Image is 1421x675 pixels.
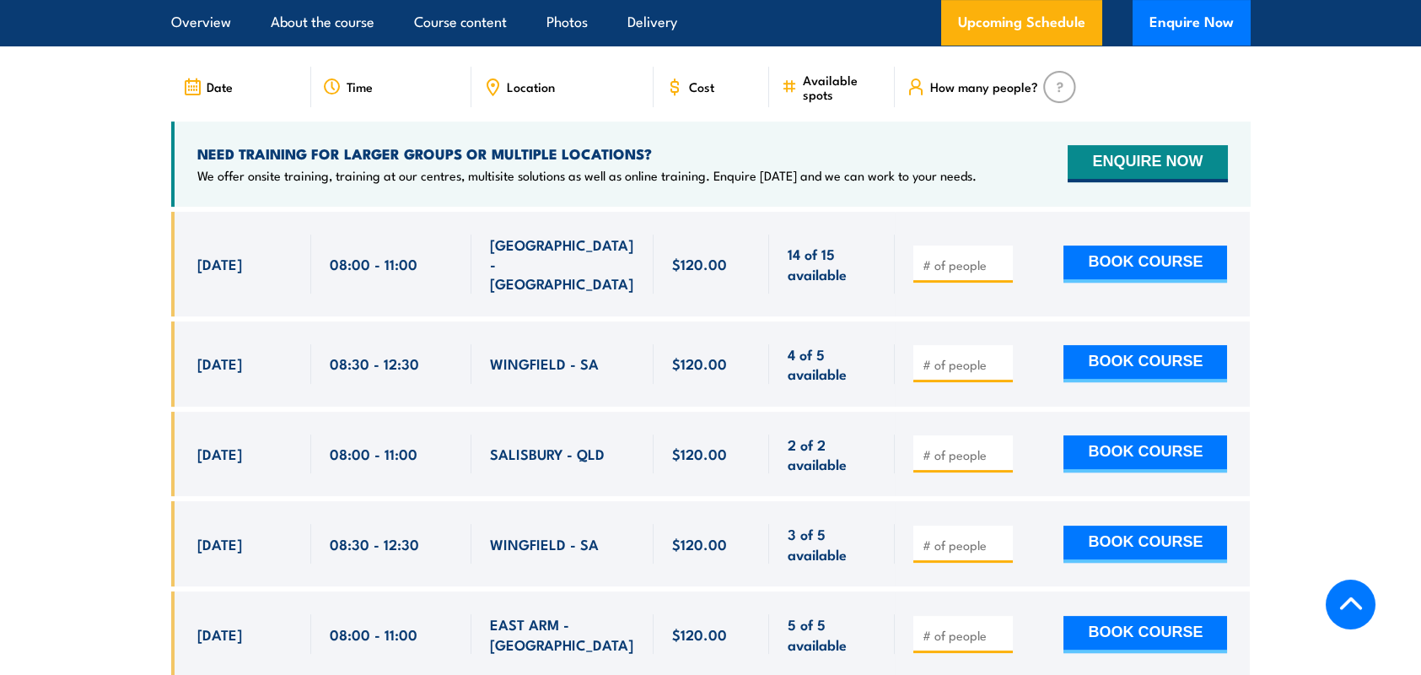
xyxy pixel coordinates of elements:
[197,144,977,163] h4: NEED TRAINING FOR LARGER GROUPS OR MULTIPLE LOCATIONS?
[672,444,727,463] span: $120.00
[672,254,727,273] span: $120.00
[197,167,977,184] p: We offer onsite training, training at our centres, multisite solutions as well as online training...
[347,79,373,94] span: Time
[1063,616,1227,653] button: BOOK COURSE
[330,254,417,273] span: 08:00 - 11:00
[923,256,1007,273] input: # of people
[672,624,727,644] span: $120.00
[197,534,242,553] span: [DATE]
[689,79,714,94] span: Cost
[197,354,242,373] span: [DATE]
[930,79,1038,94] span: How many people?
[207,79,233,94] span: Date
[197,624,242,644] span: [DATE]
[330,444,417,463] span: 08:00 - 11:00
[197,444,242,463] span: [DATE]
[788,614,876,654] span: 5 of 5 available
[1063,246,1227,283] button: BOOK COURSE
[507,79,555,94] span: Location
[490,444,605,463] span: SALISBURY - QLD
[788,344,876,384] span: 4 of 5 available
[923,627,1007,644] input: # of people
[330,534,419,553] span: 08:30 - 12:30
[1063,435,1227,472] button: BOOK COURSE
[490,354,599,373] span: WINGFIELD - SA
[330,624,417,644] span: 08:00 - 11:00
[803,73,883,101] span: Available spots
[1063,526,1227,563] button: BOOK COURSE
[490,235,635,294] span: [GEOGRAPHIC_DATA] - [GEOGRAPHIC_DATA]
[197,254,242,273] span: [DATE]
[923,537,1007,553] input: # of people
[1063,345,1227,382] button: BOOK COURSE
[672,534,727,553] span: $120.00
[788,435,876,474] span: 2 of 2 available
[788,524,876,564] span: 3 of 5 available
[923,356,1007,373] input: # of people
[490,614,635,654] span: EAST ARM - [GEOGRAPHIC_DATA]
[330,354,419,373] span: 08:30 - 12:30
[788,244,876,283] span: 14 of 15 available
[490,534,599,553] span: WINGFIELD - SA
[923,446,1007,463] input: # of people
[1068,145,1227,182] button: ENQUIRE NOW
[672,354,727,373] span: $120.00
